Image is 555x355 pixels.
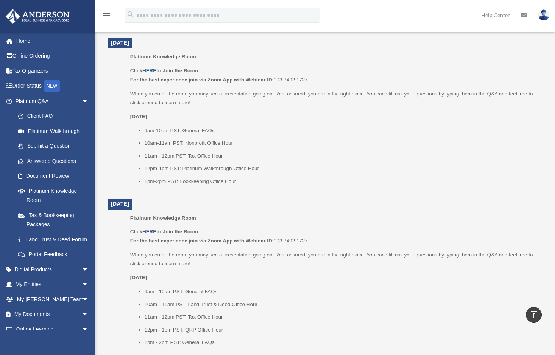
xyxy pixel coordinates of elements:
img: User Pic [538,9,549,20]
span: arrow_drop_down [81,277,97,292]
i: search [126,10,135,19]
a: My Documentsarrow_drop_down [5,307,100,322]
u: [DATE] [130,275,147,280]
a: My [PERSON_NAME] Teamarrow_drop_down [5,292,100,307]
p: 993 7492 1727 [130,227,535,245]
li: 10am-11am PST: Nonprofit Office Hour [144,139,535,148]
li: 1pm-2pm PST: Bookkeeping Office Hour [144,177,535,186]
a: Platinum Q&Aarrow_drop_down [5,94,100,109]
b: For the best experience join via Zoom App with Webinar ID: [130,77,274,83]
a: HERE [142,68,156,74]
span: arrow_drop_down [81,322,97,337]
a: Platinum Walkthrough [11,124,100,139]
a: vertical_align_top [526,307,542,323]
span: arrow_drop_down [81,307,97,322]
p: 993 7492 1727 [130,66,535,84]
b: Click to Join the Room [130,229,198,235]
b: For the best experience join via Zoom App with Webinar ID: [130,238,274,244]
a: Document Review [11,169,100,184]
u: [DATE] [130,114,147,119]
a: Order StatusNEW [5,78,100,94]
a: menu [102,13,111,20]
span: arrow_drop_down [81,292,97,307]
a: Answered Questions [11,153,100,169]
a: Tax Organizers [5,63,100,78]
li: 9am-10am PST: General FAQs [144,126,535,135]
span: [DATE] [111,40,129,46]
li: 12pm - 1pm PST: QRP Office Hour [144,325,535,335]
li: 9am - 10am PST: General FAQs [144,287,535,296]
li: 10am - 11am PST: Land Trust & Deed Office Hour [144,300,535,309]
a: Online Learningarrow_drop_down [5,322,100,337]
span: arrow_drop_down [81,94,97,109]
a: Platinum Knowledge Room [11,183,97,208]
b: Click to Join the Room [130,68,198,74]
a: HERE [142,229,156,235]
li: 11am - 12pm PST: Tax Office Hour [144,152,535,161]
i: menu [102,11,111,20]
span: [DATE] [111,201,129,207]
a: Home [5,33,100,48]
a: Digital Productsarrow_drop_down [5,262,100,277]
a: My Entitiesarrow_drop_down [5,277,100,292]
div: NEW [44,80,60,92]
li: 11am - 12pm PST: Tax Office Hour [144,313,535,322]
p: When you enter the room you may see a presentation going on. Rest assured, you are in the right p... [130,250,535,268]
img: Anderson Advisors Platinum Portal [3,9,72,24]
li: 1pm - 2pm PST: General FAQs [144,338,535,347]
span: Platinum Knowledge Room [130,54,196,59]
span: Platinum Knowledge Room [130,215,196,221]
li: 12pm-1pm PST: Platinum Walkthrough Office Hour [144,164,535,173]
a: Portal Feedback [11,247,100,262]
a: Online Ordering [5,48,100,64]
i: vertical_align_top [529,310,538,319]
a: Land Trust & Deed Forum [11,232,100,247]
a: Tax & Bookkeeping Packages [11,208,100,232]
p: When you enter the room you may see a presentation going on. Rest assured, you are in the right p... [130,89,535,107]
a: Submit a Question [11,139,100,154]
span: arrow_drop_down [81,262,97,277]
a: Client FAQ [11,109,100,124]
